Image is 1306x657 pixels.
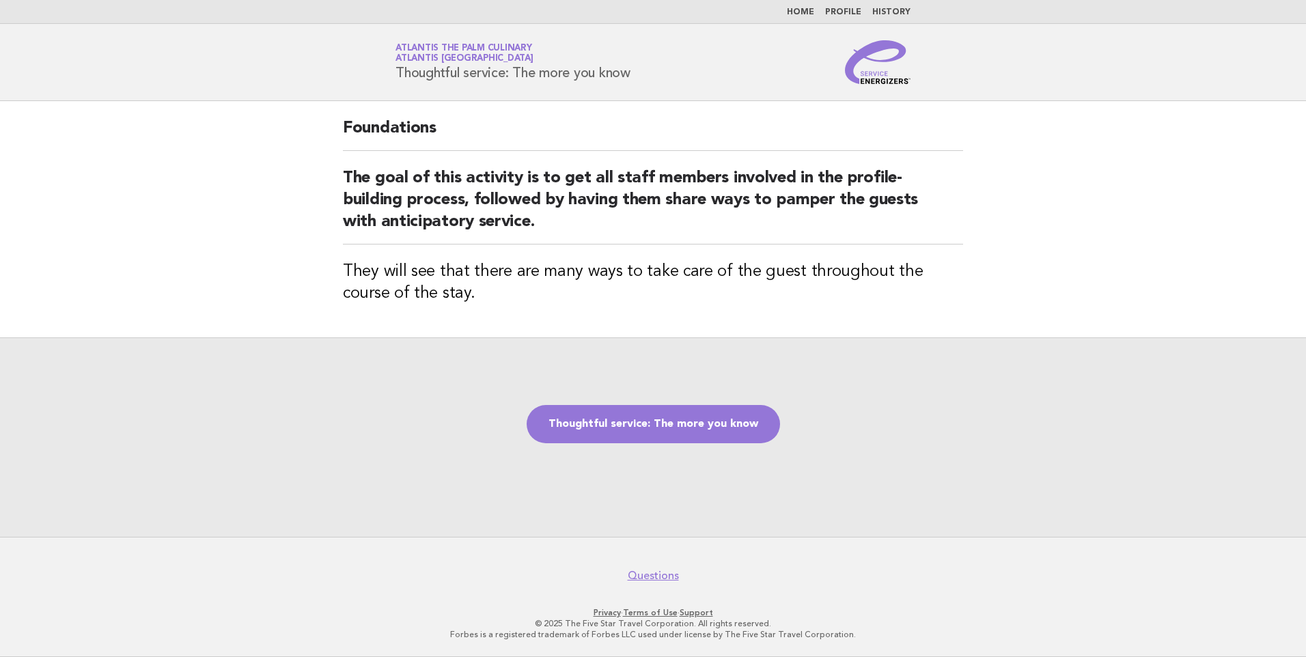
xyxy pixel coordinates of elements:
a: Home [787,8,814,16]
a: Profile [825,8,861,16]
a: Atlantis The Palm CulinaryAtlantis [GEOGRAPHIC_DATA] [395,44,533,63]
a: Thoughtful service: The more you know [527,405,780,443]
p: © 2025 The Five Star Travel Corporation. All rights reserved. [235,618,1071,629]
a: Questions [628,569,679,583]
h2: Foundations [343,117,963,151]
a: Privacy [594,608,621,617]
p: · · [235,607,1071,618]
h1: Thoughtful service: The more you know [395,44,630,80]
a: Support [680,608,713,617]
h2: The goal of this activity is to get all staff members involved in the profile-building process, f... [343,167,963,244]
a: History [872,8,911,16]
a: Terms of Use [623,608,678,617]
img: Service Energizers [845,40,911,84]
h3: They will see that there are many ways to take care of the guest throughout the course of the stay. [343,261,963,305]
span: Atlantis [GEOGRAPHIC_DATA] [395,55,533,64]
p: Forbes is a registered trademark of Forbes LLC used under license by The Five Star Travel Corpora... [235,629,1071,640]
